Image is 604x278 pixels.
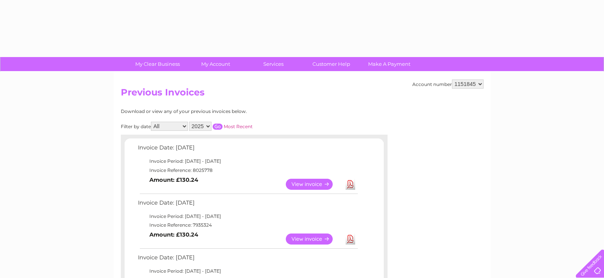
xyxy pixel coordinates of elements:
a: Customer Help [300,57,363,71]
a: My Clear Business [126,57,189,71]
td: Invoice Reference: 8025778 [136,166,359,175]
a: Services [242,57,305,71]
a: View [286,234,342,245]
td: Invoice Date: [DATE] [136,143,359,157]
a: My Account [184,57,247,71]
a: Most Recent [224,124,253,129]
div: Account number [412,79,484,89]
a: Make A Payment [358,57,421,71]
a: View [286,179,342,190]
h2: Previous Invoices [121,87,484,102]
b: Amount: £130.24 [149,176,198,183]
td: Invoice Period: [DATE] - [DATE] [136,267,359,276]
td: Invoice Period: [DATE] - [DATE] [136,212,359,221]
td: Invoice Date: [DATE] [136,253,359,267]
div: Filter by date [121,122,321,131]
a: Download [346,179,355,190]
div: Download or view any of your previous invoices below. [121,109,321,114]
td: Invoice Reference: 7935324 [136,221,359,230]
a: Download [346,234,355,245]
td: Invoice Date: [DATE] [136,198,359,212]
td: Invoice Period: [DATE] - [DATE] [136,157,359,166]
b: Amount: £130.24 [149,231,198,238]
